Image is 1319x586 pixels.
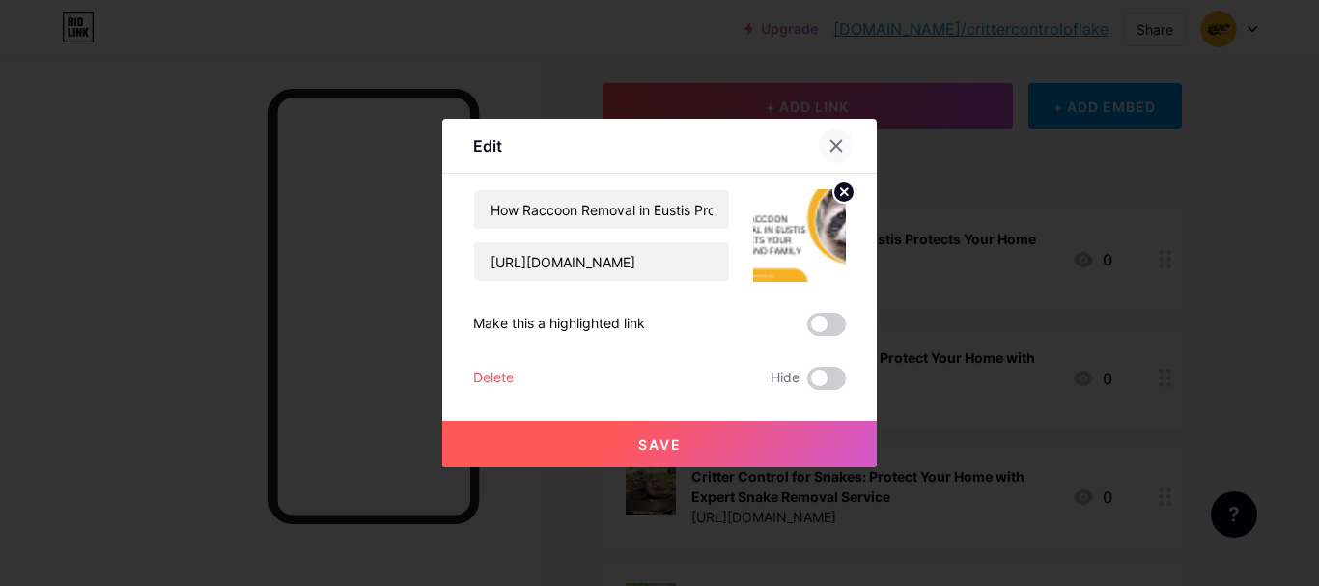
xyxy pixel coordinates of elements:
img: link_thumbnail [753,189,846,282]
input: Title [474,190,729,229]
button: Save [442,421,877,467]
input: URL [474,242,729,281]
span: Hide [771,367,800,390]
span: Save [638,436,682,453]
div: Make this a highlighted link [473,313,645,336]
div: Edit [473,134,502,157]
div: Delete [473,367,514,390]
